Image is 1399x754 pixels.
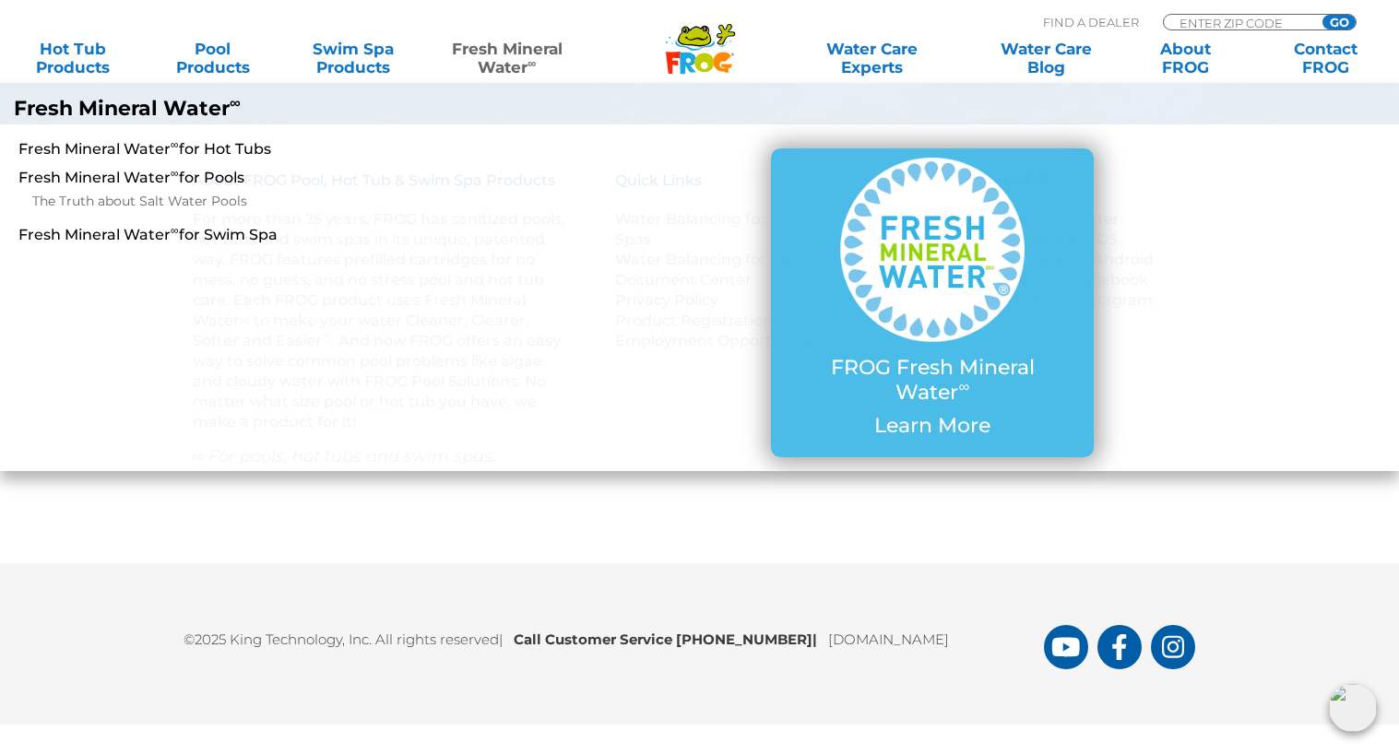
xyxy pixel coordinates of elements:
[808,414,1057,438] p: Learn More
[528,56,536,70] sup: ∞
[171,137,179,151] sup: ∞
[171,166,179,180] sup: ∞
[958,377,969,395] sup: ∞
[1151,625,1195,669] a: FROG Products Instagram Page
[18,40,127,77] a: Hot TubProducts
[991,40,1100,77] a: Water CareBlog
[32,191,467,213] a: The Truth about Salt Water Pools
[159,40,267,77] a: PoolProducts
[812,630,817,648] span: |
[828,630,949,648] a: [DOMAIN_NAME]
[499,630,503,648] span: |
[1329,684,1377,732] img: openIcon
[1178,15,1302,30] input: Zip Code Form
[1044,625,1088,669] a: FROG Products You Tube Page
[230,93,241,112] sup: ∞
[514,630,828,648] b: Call Customer Service [PHONE_NUMBER]
[184,619,1044,651] p: ©2025 King Technology, Inc. All rights reserved
[783,40,960,77] a: Water CareExperts
[1132,40,1240,77] a: AboutFROG
[439,40,575,77] a: Fresh MineralWater∞
[1097,625,1142,669] a: FROG Products Facebook Page
[171,223,179,237] sup: ∞
[14,97,569,121] p: Fresh Mineral Water
[18,225,467,245] a: Fresh Mineral Water∞for Swim Spa
[808,158,1057,447] a: FROG Fresh Mineral Water∞ Learn More
[1322,15,1356,29] input: GO
[1043,14,1139,30] p: Find A Dealer
[299,40,408,77] a: Swim SpaProducts
[808,356,1057,405] p: FROG Fresh Mineral Water
[18,168,467,188] a: Fresh Mineral Water∞for Pools
[1272,40,1381,77] a: ContactFROG
[18,139,467,159] a: Fresh Mineral Water∞for Hot Tubs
